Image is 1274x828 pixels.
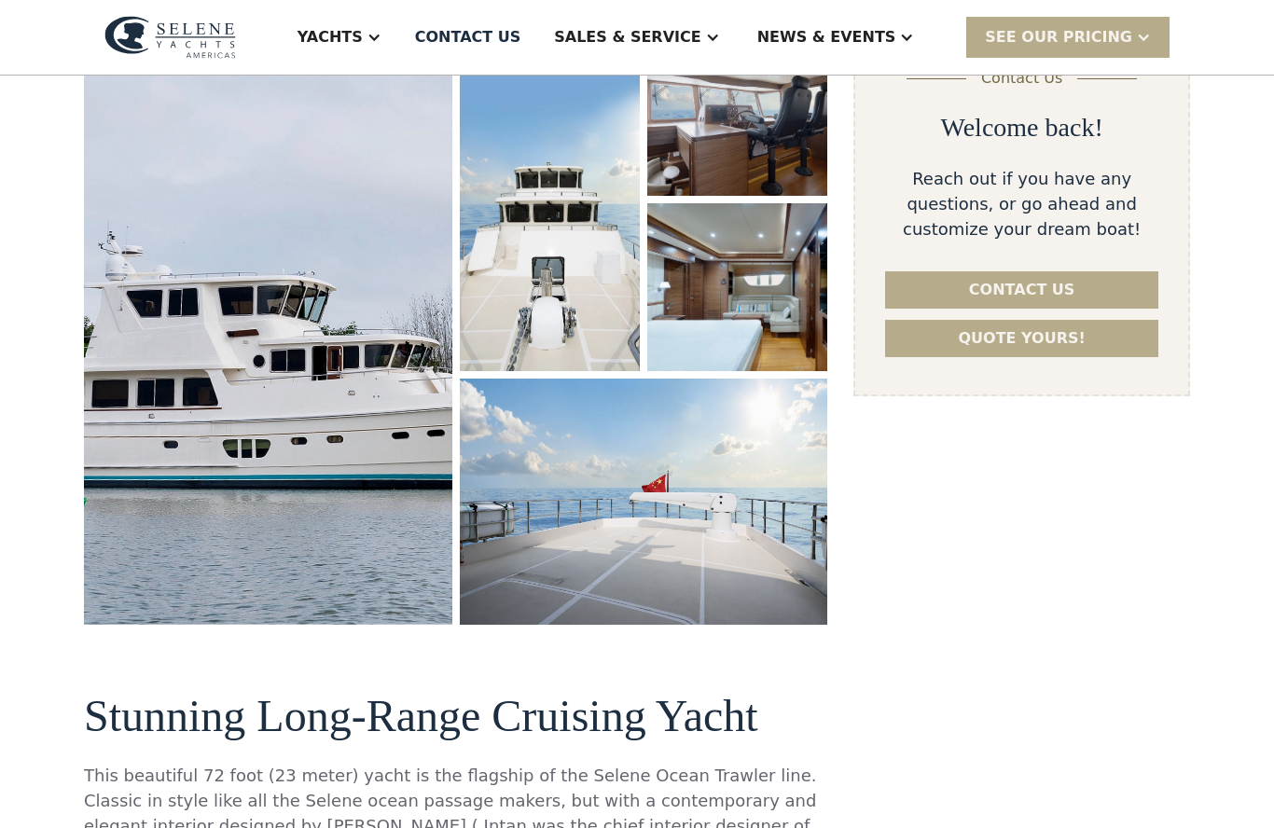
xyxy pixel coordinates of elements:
[298,26,363,48] div: Yachts
[84,692,827,741] h2: Stunning Long-Range Cruising Yacht
[757,26,896,48] div: News & EVENTS
[104,16,236,59] img: logo
[415,26,521,48] div: Contact US
[647,28,827,196] a: open lightbox
[84,28,452,626] img: Seaworthy trawler boat docked near a tranquil shoreline, showcasing its robust build and spacious...
[981,67,1062,90] div: Contact Us
[554,26,700,48] div: Sales & Service
[885,166,1158,241] div: Reach out if you have any questions, or go ahead and customize your dream boat!
[647,203,827,371] a: open lightbox
[985,26,1132,48] div: SEE Our Pricing
[84,28,452,624] a: open lightbox
[885,271,1158,309] a: Contact us
[885,320,1158,357] a: Quote yours!
[647,203,827,371] img: Luxury trawler yacht interior featuring a spacious cabin with a comfortable bed, modern sofa, and...
[941,112,1103,144] h2: Welcome back!
[460,379,828,624] a: open lightbox
[966,17,1170,57] div: SEE Our Pricing
[460,28,640,371] a: open lightbox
